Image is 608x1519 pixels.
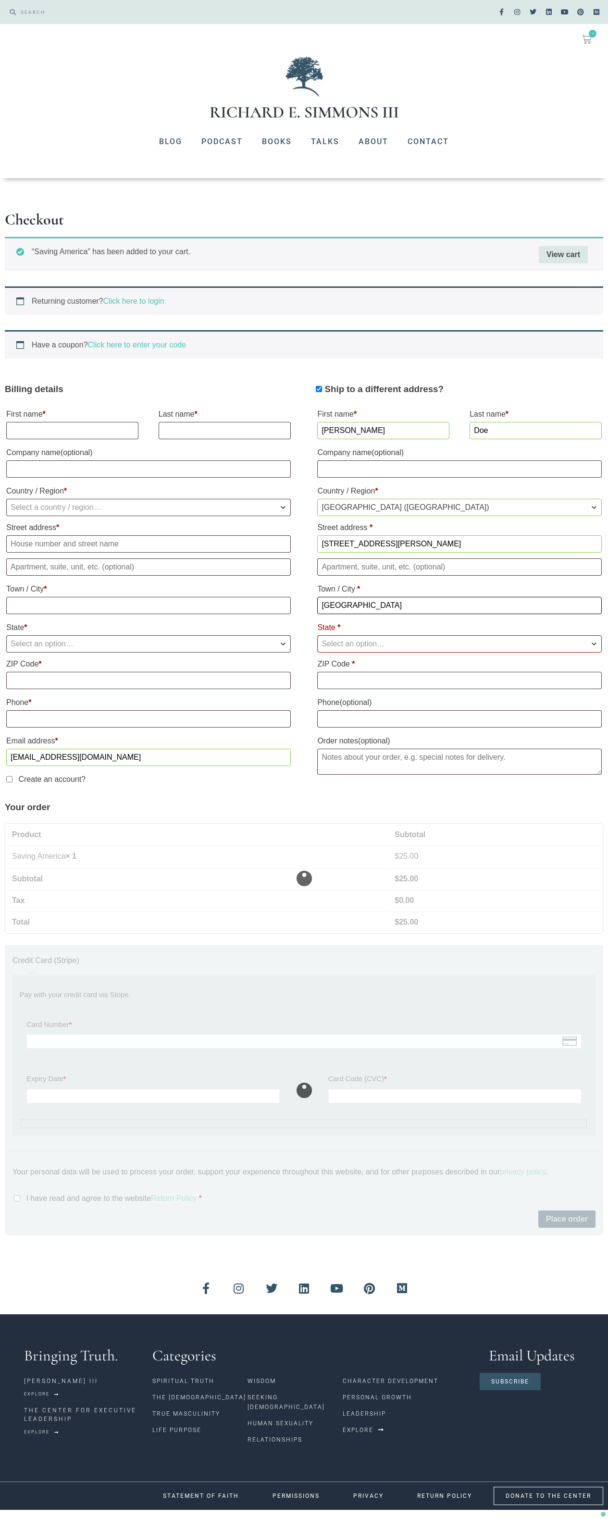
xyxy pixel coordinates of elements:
[273,1493,320,1499] span: PERMISSIONS
[417,1493,472,1499] span: RETURN POLICY
[88,341,186,349] a: Click here to enter your code
[5,801,603,814] h3: Your order
[24,1392,50,1396] span: Explore
[6,733,291,749] label: Email address
[152,1389,248,1406] a: The [DEMOGRAPHIC_DATA]
[18,775,86,783] span: Create an account?
[491,1379,529,1384] span: Subscribe
[494,1487,603,1505] a: DONATE TO THE CENTER
[252,129,301,154] a: Books
[343,1373,470,1422] nav: Menu
[317,695,602,710] label: Phone
[152,1373,248,1389] a: Spiritual Truth
[11,503,101,511] span: Select a country / region…
[24,1389,59,1400] a: Explore
[24,1406,143,1423] p: THE CENTER FOR EXECUTIVE LEADERSHIP
[5,237,603,271] div: “Saving America” has been added to your cart.
[24,1427,59,1438] a: Explore
[248,1389,343,1415] a: Seeking [DEMOGRAPHIC_DATA]
[152,1422,248,1438] a: Life Purpose
[103,297,164,305] a: Click here to login
[405,1487,484,1505] a: RETURN POLICY
[6,483,291,499] label: Country / Region
[6,581,291,597] label: Town / City
[24,1430,50,1434] span: Explore
[11,640,74,648] span: Select an option…
[152,1373,248,1438] nav: Menu
[506,1493,591,1499] span: DONATE TO THE CENTER
[398,129,459,154] a: Contact
[149,129,192,154] a: Blog
[571,29,603,50] a: 1
[480,1373,541,1390] a: Subscribe
[151,1487,251,1505] a: STATEMENT OF FAITH
[317,656,602,672] label: ZIP Code
[6,445,291,460] label: Company name
[480,1348,584,1363] h3: Email Updates
[343,1422,385,1438] a: Explore
[16,5,299,19] input: SEARCH
[163,1493,239,1499] span: STATEMENT OF FAITH
[317,445,602,460] label: Company name
[317,635,602,653] span: State
[340,698,372,706] span: (optional)
[539,246,588,263] a: View cart
[317,733,602,749] label: Order notes
[317,620,602,635] label: State
[317,581,602,597] label: Town / City
[159,407,291,422] label: Last name
[261,1487,332,1505] a: PERMISSIONS
[343,1427,373,1433] span: Explore
[317,499,602,516] span: Country / Region
[317,535,602,553] input: House number and street name
[341,1487,396,1505] a: PRIVACY
[6,407,138,422] label: First name
[5,286,603,315] div: Returning customer?
[470,407,602,422] label: Last name
[152,1348,470,1363] h3: Categories
[6,535,291,553] input: House number and street name
[343,1406,470,1422] a: Leadership
[343,1389,470,1406] a: Personal Growth
[248,1373,343,1448] nav: Menu
[317,407,449,422] label: First name
[589,30,596,37] span: 1
[6,695,291,710] label: Phone
[358,737,390,745] span: (optional)
[353,1493,384,1499] span: PRIVACY
[317,520,602,535] label: Street address
[24,1377,143,1385] p: [PERSON_NAME] III
[6,620,291,635] label: State
[5,383,292,396] h3: Billing details
[192,129,252,154] a: Podcast
[5,212,603,227] h1: Checkout
[301,129,349,154] a: Talks
[248,1432,343,1448] a: Relationships
[316,386,322,392] input: Ship to a different address?
[372,448,404,457] span: (optional)
[317,483,602,499] label: Country / Region
[6,499,291,516] span: Country / Region
[6,558,291,576] input: Apartment, suite, unit, etc. (optional)
[325,384,444,394] span: Ship to a different address?
[322,640,385,648] span: Select an option…
[152,1406,248,1422] a: True Masculinity
[349,129,398,154] a: About
[24,1348,143,1363] h3: Bringing Truth.
[6,520,291,535] label: Street address
[317,558,602,576] input: Apartment, suite, unit, etc. (optional)
[6,656,291,672] label: ZIP Code
[6,635,291,653] span: State
[343,1373,470,1389] a: Character Development
[318,499,601,516] span: United States (US)
[5,330,603,358] div: Have a coupon?
[61,448,93,457] span: (optional)
[6,776,12,782] input: Create an account?
[248,1415,343,1432] a: Human Sexuality
[248,1373,343,1389] a: Wisdom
